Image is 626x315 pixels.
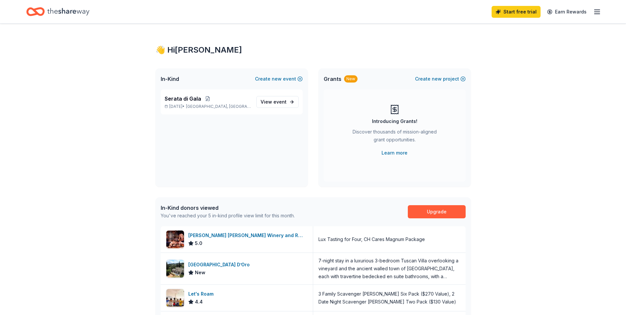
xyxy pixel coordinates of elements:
[188,290,216,298] div: Let's Roam
[492,6,541,18] a: Start free trial
[372,117,417,125] div: Introducing Grants!
[272,75,282,83] span: new
[256,96,299,108] a: View event
[161,212,295,220] div: You've reached your 5 in-kind profile view limit for this month.
[165,95,201,103] span: Serata di Gala
[161,204,295,212] div: In-Kind donors viewed
[155,45,471,55] div: 👋 Hi [PERSON_NAME]
[161,75,179,83] span: In-Kind
[166,230,184,248] img: Image for Cooper's Hawk Winery and Restaurants
[318,257,460,280] div: 7-night stay in a luxurious 3-bedroom Tuscan Villa overlooking a vineyard and the ancient walled ...
[350,128,439,146] div: Discover thousands of mission-aligned grant opportunities.
[318,290,460,306] div: 3 Family Scavenger [PERSON_NAME] Six Pack ($270 Value), 2 Date Night Scavenger [PERSON_NAME] Two ...
[324,75,341,83] span: Grants
[432,75,442,83] span: new
[166,260,184,278] img: Image for Villa Sogni D’Oro
[186,104,251,109] span: [GEOGRAPHIC_DATA], [GEOGRAPHIC_DATA]
[543,6,591,18] a: Earn Rewards
[188,261,252,269] div: [GEOGRAPHIC_DATA] D’Oro
[255,75,303,83] button: Createnewevent
[26,4,89,19] a: Home
[415,75,466,83] button: Createnewproject
[382,149,407,157] a: Learn more
[195,298,203,306] span: 4.4
[261,98,287,106] span: View
[195,269,205,277] span: New
[273,99,287,105] span: event
[408,205,466,218] a: Upgrade
[165,104,251,109] p: [DATE] •
[318,235,425,243] div: Lux Tasting for Four, CH Cares Magnum Package
[188,231,308,239] div: [PERSON_NAME] [PERSON_NAME] Winery and Restaurants
[344,75,358,83] div: New
[195,239,202,247] span: 5.0
[166,289,184,307] img: Image for Let's Roam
